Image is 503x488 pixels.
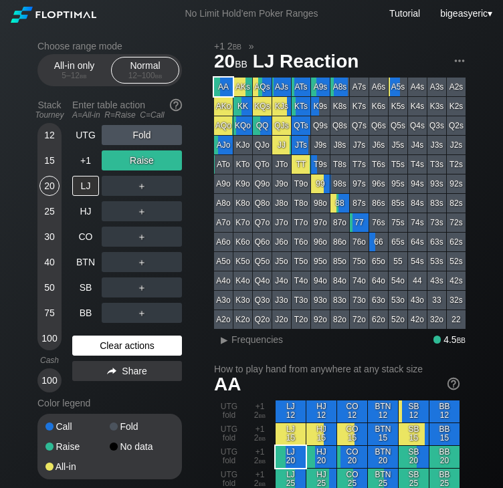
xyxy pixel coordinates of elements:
[102,201,182,221] div: ＋
[233,78,252,96] div: AKs
[259,433,266,443] span: bb
[330,194,349,213] div: 88
[102,125,182,145] div: Fold
[427,116,446,135] div: Q3s
[350,194,369,213] div: 87s
[212,51,249,74] span: 20
[292,213,310,232] div: T7o
[253,78,272,96] div: AQs
[292,194,310,213] div: T8o
[272,116,291,135] div: QJs
[45,442,110,451] div: Raise
[272,194,291,213] div: J8o
[292,97,310,116] div: KTs
[408,291,427,310] div: 43o
[389,310,407,329] div: 52o
[72,201,99,221] div: HJ
[253,271,272,290] div: Q4o
[330,252,349,271] div: 85o
[259,479,266,488] span: bb
[330,174,349,193] div: 98s
[245,400,275,422] div: +1 2
[39,303,60,323] div: 75
[253,310,272,329] div: Q2o
[292,252,310,271] div: T5o
[337,423,367,445] div: CO 15
[330,116,349,135] div: Q8s
[350,155,369,174] div: T7s
[259,410,266,420] span: bb
[251,51,361,74] span: LJ Reaction
[214,78,233,96] div: AA
[408,194,427,213] div: 84s
[233,97,252,116] div: KK
[169,98,183,112] img: help.32db89a4.svg
[292,310,310,329] div: T2o
[102,252,182,272] div: ＋
[408,310,427,329] div: 42o
[72,125,99,145] div: UTG
[214,291,233,310] div: A3o
[408,97,427,116] div: K4s
[427,97,446,116] div: K3s
[427,155,446,174] div: T3s
[233,155,252,174] div: KTo
[447,136,466,154] div: J2s
[447,233,466,251] div: 62s
[447,78,466,96] div: A2s
[39,150,60,170] div: 15
[369,233,388,251] div: 66
[272,136,291,154] div: JJ
[253,291,272,310] div: Q3o
[306,423,336,445] div: HJ 15
[389,116,407,135] div: Q5s
[408,116,427,135] div: Q4s
[272,291,291,310] div: J3o
[107,368,116,375] img: share.864f2f62.svg
[272,213,291,232] div: J7o
[102,227,182,247] div: ＋
[214,310,233,329] div: A2o
[447,252,466,271] div: 52s
[292,155,310,174] div: TT
[292,271,310,290] div: T4o
[43,57,105,83] div: All-in only
[39,125,60,145] div: 12
[330,291,349,310] div: 83o
[39,176,60,196] div: 20
[369,136,388,154] div: J6s
[110,422,174,431] div: Fold
[39,370,60,390] div: 100
[245,446,275,468] div: +1 2
[245,423,275,445] div: +1 2
[408,155,427,174] div: T4s
[253,155,272,174] div: QTo
[272,155,291,174] div: JTo
[330,233,349,251] div: 86o
[102,176,182,196] div: ＋
[214,155,233,174] div: ATo
[72,150,99,170] div: +1
[408,213,427,232] div: 74s
[214,271,233,290] div: A4o
[311,310,330,329] div: 92o
[408,271,427,290] div: 44
[389,8,420,19] a: Tutorial
[311,194,330,213] div: 98o
[311,97,330,116] div: K9s
[427,213,446,232] div: 73s
[233,252,252,271] div: K5o
[447,291,466,310] div: 32s
[292,136,310,154] div: JTs
[368,423,398,445] div: BTN 15
[311,213,330,232] div: 97o
[253,97,272,116] div: KQs
[214,400,244,422] div: UTG fold
[389,213,407,232] div: 75s
[437,6,494,21] div: ▾
[233,271,252,290] div: K4o
[399,400,429,422] div: SB 12
[408,252,427,271] div: 54s
[427,252,446,271] div: 53s
[306,400,336,422] div: HJ 12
